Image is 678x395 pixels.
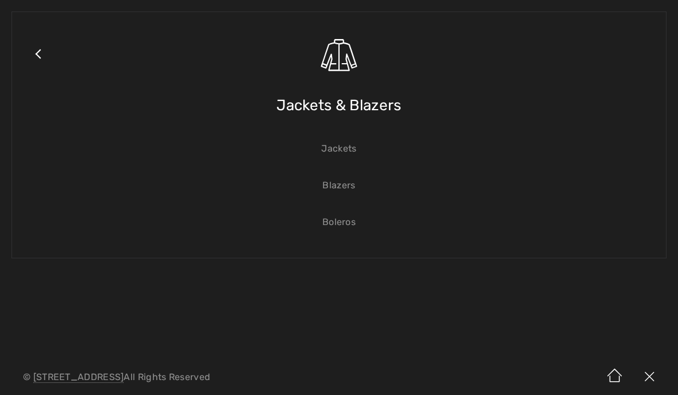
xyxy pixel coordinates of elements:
[24,210,654,235] a: Boleros
[276,85,401,126] span: Jackets & Blazers
[632,359,667,395] img: X
[24,136,654,161] a: Jackets
[23,373,398,381] p: © All Rights Reserved
[24,173,654,198] a: Blazers
[598,359,632,395] img: Home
